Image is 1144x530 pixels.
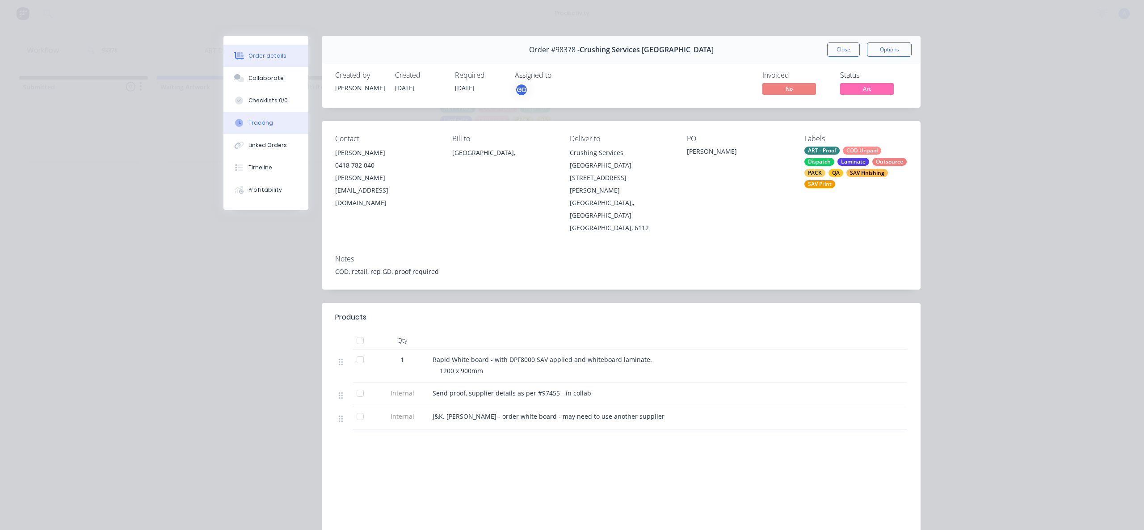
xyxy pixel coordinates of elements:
[452,147,555,159] div: [GEOGRAPHIC_DATA],
[570,147,673,234] div: Crushing Services [GEOGRAPHIC_DATA], [STREET_ADDRESS][PERSON_NAME][GEOGRAPHIC_DATA],, [GEOGRAPHIC...
[804,158,834,166] div: Dispatch
[379,388,425,398] span: Internal
[248,141,287,149] div: Linked Orders
[843,147,881,155] div: COD Unpaid
[762,71,829,80] div: Invoiced
[395,84,415,92] span: [DATE]
[440,366,483,375] span: 1200 x 900mm
[840,71,907,80] div: Status
[335,147,438,159] div: [PERSON_NAME]
[248,97,288,105] div: Checklists 0/0
[335,172,438,209] div: [PERSON_NAME][EMAIL_ADDRESS][DOMAIN_NAME]
[867,42,912,57] button: Options
[248,52,286,60] div: Order details
[804,180,835,188] div: SAV Print
[515,71,604,80] div: Assigned to
[837,158,869,166] div: Laminate
[846,169,888,177] div: SAV Finishing
[248,74,284,82] div: Collaborate
[400,355,404,364] span: 1
[248,186,282,194] div: Profitability
[433,389,591,397] span: Send proof, supplier details as per #97455 - in collab
[248,119,273,127] div: Tracking
[395,71,444,80] div: Created
[248,164,272,172] div: Timeline
[335,135,438,143] div: Contact
[452,147,555,175] div: [GEOGRAPHIC_DATA],
[335,71,384,80] div: Created by
[433,412,665,421] span: J&K. [PERSON_NAME] - order white board - may need to use another supplier
[223,45,308,67] button: Order details
[829,169,843,177] div: QA
[687,135,790,143] div: PO
[452,135,555,143] div: Bill to
[223,112,308,134] button: Tracking
[804,135,907,143] div: Labels
[840,83,894,94] span: Art
[223,179,308,201] button: Profitability
[335,147,438,209] div: [PERSON_NAME]0418 782 040[PERSON_NAME][EMAIL_ADDRESS][DOMAIN_NAME]
[223,134,308,156] button: Linked Orders
[223,67,308,89] button: Collaborate
[570,197,673,234] div: [GEOGRAPHIC_DATA],, [GEOGRAPHIC_DATA], [GEOGRAPHIC_DATA], 6112
[804,169,825,177] div: PACK
[455,71,504,80] div: Required
[762,83,816,94] span: No
[223,156,308,179] button: Timeline
[580,46,714,54] span: Crushing Services [GEOGRAPHIC_DATA]
[335,159,438,172] div: 0418 782 040
[872,158,907,166] div: Outsource
[335,312,366,323] div: Products
[375,332,429,349] div: Qty
[335,267,907,276] div: COD, retail, rep GD, proof required
[570,135,673,143] div: Deliver to
[827,42,860,57] button: Close
[687,147,790,159] div: [PERSON_NAME]
[335,255,907,263] div: Notes
[335,83,384,93] div: [PERSON_NAME]
[455,84,475,92] span: [DATE]
[379,412,425,421] span: Internal
[840,83,894,97] button: Art
[223,89,308,112] button: Checklists 0/0
[570,147,673,197] div: Crushing Services [GEOGRAPHIC_DATA], [STREET_ADDRESS][PERSON_NAME]
[433,355,652,364] span: Rapid White board - with DPF8000 SAV applied and whiteboard laminate.
[804,147,840,155] div: ART - Proof
[529,46,580,54] span: Order #98378 -
[515,83,528,97] button: GD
